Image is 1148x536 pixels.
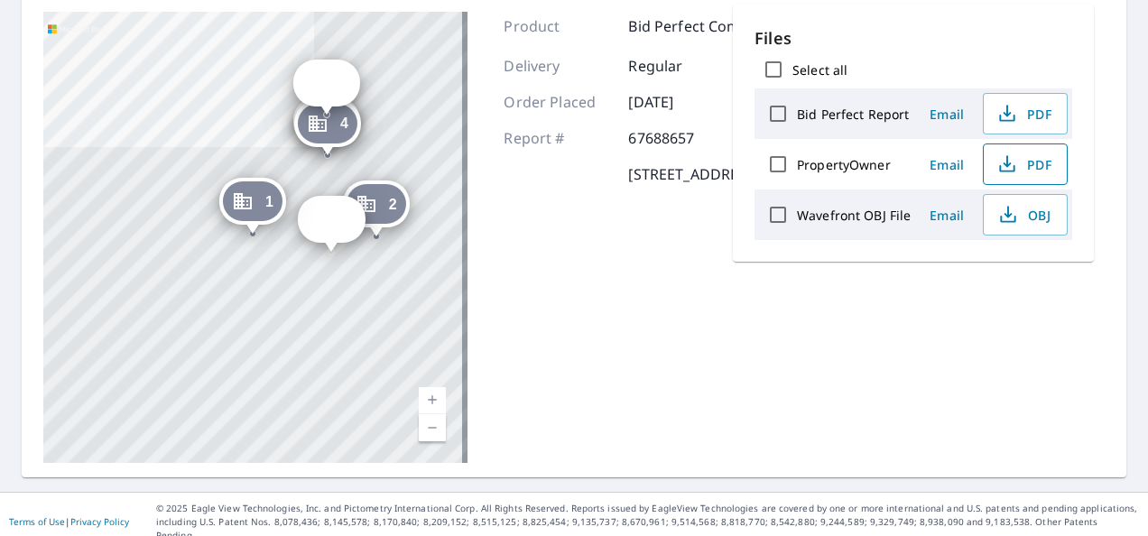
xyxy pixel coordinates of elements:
[918,100,976,128] button: Email
[925,106,968,123] span: Email
[995,103,1052,125] span: PDF
[797,207,911,224] label: Wavefront OBJ File
[389,198,397,211] span: 2
[340,116,348,130] span: 4
[419,414,446,441] a: Current Level 17, Zoom Out
[995,204,1052,226] span: OBJ
[628,127,736,149] p: 67688657
[628,15,754,37] p: Bid Perfect Comm
[925,156,968,173] span: Email
[294,100,361,156] div: Dropped pin, building 4, Commercial property, 27668 Us Highway 98 Daphne, AL 36526
[983,194,1068,236] button: OBJ
[628,163,759,185] p: [STREET_ADDRESS]
[339,76,347,89] span: 6
[995,153,1052,175] span: PDF
[925,207,968,224] span: Email
[219,178,286,234] div: Dropped pin, building 1, Commercial property, 27642 Us Highway 98 Daphne, AL 36526
[983,143,1068,185] button: PDF
[504,127,612,149] p: Report #
[755,26,1072,51] p: Files
[419,387,446,414] a: Current Level 17, Zoom In
[983,93,1068,134] button: PDF
[344,213,352,226] span: 5
[265,195,273,208] span: 1
[9,516,129,527] p: |
[293,60,360,116] div: Dropped pin, building 6, Commercial property, 27647 US Highway 98 Daphne, AL 36526
[792,61,847,79] label: Select all
[504,55,612,77] p: Delivery
[797,156,891,173] label: PropertyOwner
[298,196,365,252] div: Dropped pin, building 5, Commercial property, 27642 US Highway 98 Daphne, AL 36526
[918,151,976,179] button: Email
[70,515,129,528] a: Privacy Policy
[343,180,410,236] div: Dropped pin, building 2, Commercial property, 27642 US Highway 98 Daphne, AL 36526
[797,106,909,123] label: Bid Perfect Report
[504,15,612,37] p: Product
[504,91,612,113] p: Order Placed
[628,91,736,113] p: [DATE]
[9,515,65,528] a: Terms of Use
[918,201,976,229] button: Email
[628,55,736,77] p: Regular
